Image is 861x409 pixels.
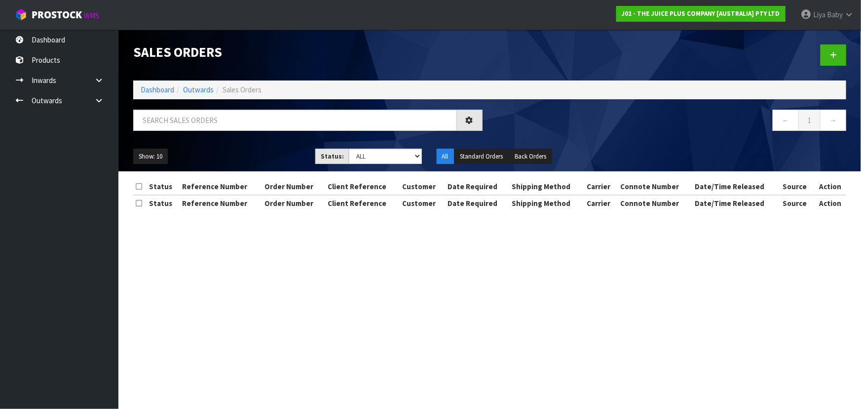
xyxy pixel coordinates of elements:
a: Outwards [183,85,214,94]
h1: Sales Orders [133,44,483,59]
th: Client Reference [325,195,400,211]
small: WMS [84,11,99,20]
nav: Page navigation [497,110,847,134]
th: Client Reference [325,179,400,195]
strong: J02 - THE JUICE PLUS COMPANY [AUSTRALIA] PTY LTD [622,9,780,18]
span: Baby [827,10,843,19]
th: Customer [400,195,445,211]
th: Action [814,195,846,211]
th: Shipping Method [509,179,584,195]
button: Standard Orders [455,149,509,164]
th: Source [780,195,814,211]
th: Connote Number [618,179,693,195]
th: Date/Time Released [693,179,780,195]
a: Dashboard [141,85,174,94]
th: Shipping Method [509,195,584,211]
th: Status [147,195,180,211]
th: Date/Time Released [693,195,780,211]
a: 1 [798,110,821,131]
th: Date Required [445,195,509,211]
span: Sales Orders [223,85,262,94]
a: J02 - THE JUICE PLUS COMPANY [AUSTRALIA] PTY LTD [616,6,786,22]
th: Carrier [584,195,618,211]
button: Back Orders [510,149,552,164]
th: Reference Number [180,179,262,195]
th: Status [147,179,180,195]
th: Source [780,179,814,195]
th: Customer [400,179,445,195]
th: Connote Number [618,195,693,211]
a: ← [773,110,799,131]
button: All [437,149,454,164]
th: Carrier [584,179,618,195]
th: Order Number [262,179,325,195]
a: → [820,110,846,131]
span: Liya [813,10,825,19]
button: Show: 10 [133,149,168,164]
th: Date Required [445,179,509,195]
th: Order Number [262,195,325,211]
img: cube-alt.png [15,8,27,21]
th: Reference Number [180,195,262,211]
span: ProStock [32,8,82,21]
strong: Status: [321,152,344,161]
th: Action [814,179,846,195]
input: Search sales orders [133,110,457,131]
